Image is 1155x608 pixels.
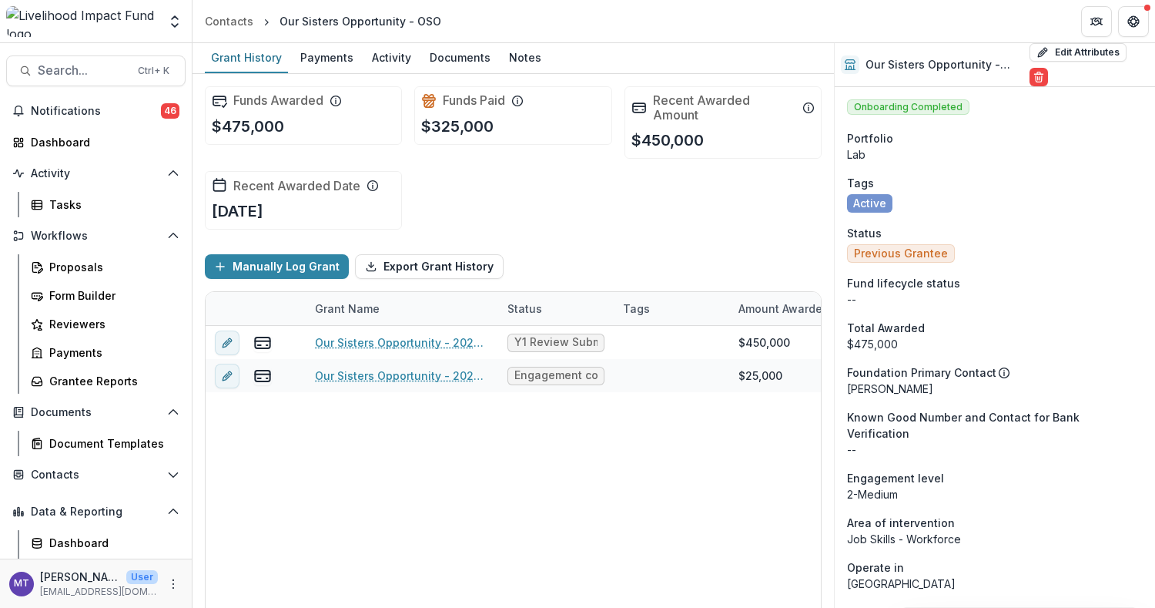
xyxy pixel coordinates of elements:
span: Status [847,225,882,241]
p: 2-Medium [847,486,1143,502]
a: Grant History [205,43,288,73]
p: Lab [847,146,1143,163]
button: Open Data & Reporting [6,499,186,524]
a: Activity [366,43,417,73]
span: Contacts [31,469,161,482]
span: Fund lifecycle status [847,275,960,291]
a: Notes [503,43,547,73]
div: Tags [614,292,729,325]
span: Area of intervention [847,515,955,531]
span: Tags [847,175,874,191]
a: Form Builder [25,283,186,308]
span: Engagement completed [514,369,598,382]
button: Open Workflows [6,223,186,248]
button: Delete [1029,68,1048,86]
span: Active [853,197,886,210]
p: [DATE] [212,200,263,223]
div: Documents [423,46,497,69]
div: Muthoni Thuo [14,579,29,589]
img: Livelihood Impact Fund logo [6,6,158,37]
p: -- [847,442,1143,458]
button: view-payments [253,367,272,385]
div: Payments [49,344,173,361]
button: Export Grant History [355,254,504,279]
p: Job Skills - Workforce [847,531,1143,547]
div: Grant Name [306,292,498,325]
h2: Funds Paid [443,93,505,108]
div: Form Builder [49,287,173,304]
p: [PERSON_NAME] [40,569,120,585]
span: Operate in [847,559,904,576]
a: Dashboard [25,530,186,556]
span: Data & Reporting [31,506,161,519]
p: [GEOGRAPHIC_DATA] [847,576,1143,592]
button: view-payments [253,334,272,352]
span: Activity [31,167,161,180]
div: Notes [503,46,547,69]
div: Proposals [49,259,173,275]
span: Total Awarded [847,320,925,336]
div: Grantee Reports [49,373,173,389]
span: Workflows [31,230,161,243]
span: Known Good Number and Contact for Bank Verification [847,409,1143,442]
div: Our Sisters Opportunity - OSO [280,13,441,29]
p: $450,000 [631,129,704,152]
div: $475,000 [847,336,1143,352]
span: Portfolio [847,130,893,146]
div: Status [498,292,614,325]
span: Engagement level [847,470,944,486]
button: Search... [6,55,186,86]
span: 46 [161,103,179,119]
button: Get Help [1118,6,1149,37]
div: Amount Awarded [729,292,845,325]
a: Our Sisters Opportunity - 2024-26 Grant [315,334,489,351]
button: More [164,575,182,593]
nav: breadcrumb [199,10,447,32]
button: Manually Log Grant [205,254,349,279]
div: Contacts [205,13,253,29]
button: Open Activity [6,161,186,186]
a: Grantee Reports [25,368,186,394]
a: Document Templates [25,431,186,456]
button: Open entity switcher [164,6,186,37]
button: edit [215,331,239,355]
div: $25,000 [738,368,782,384]
div: Payments [294,46,360,69]
span: Notifications [31,105,161,118]
p: User [126,570,158,584]
div: Dashboard [49,535,173,551]
h2: Our Sisters Opportunity - OSO [865,59,1023,72]
div: Grant Name [306,301,389,317]
button: Notifications46 [6,99,186,123]
div: Status [498,301,551,317]
div: Ctrl + K [135,62,172,79]
p: [EMAIL_ADDRESS][DOMAIN_NAME] [40,585,158,599]
button: Open Contacts [6,462,186,487]
div: Amount Awarded [729,301,839,317]
a: Payments [25,340,186,365]
h2: Funds Awarded [233,93,323,108]
a: Documents [423,43,497,73]
div: Grant History [205,46,288,69]
span: Documents [31,406,161,419]
p: $475,000 [212,115,284,138]
a: Contacts [199,10,259,32]
span: Y1 Review Submitted [514,336,598,349]
p: -- [847,291,1143,307]
span: Search... [38,63,129,78]
a: Payments [294,43,360,73]
button: edit [215,364,239,388]
h2: Recent Awarded Amount [653,93,796,123]
h2: Recent Awarded Date [233,179,360,193]
button: Edit Attributes [1029,43,1127,62]
p: $325,000 [421,115,494,138]
a: Dashboard [6,129,186,155]
p: Foundation Primary Contact [847,364,996,381]
div: $450,000 [738,334,790,351]
div: Dashboard [31,134,173,150]
div: Tags [614,301,659,317]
